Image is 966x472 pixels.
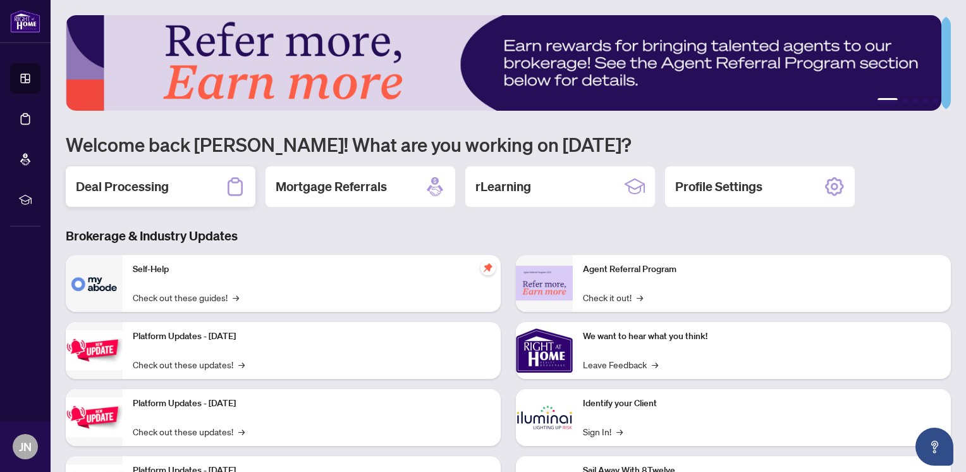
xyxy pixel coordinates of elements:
a: Sign In!→ [583,425,623,438]
img: logo [10,9,40,33]
p: We want to hear what you think! [583,330,941,344]
h1: Welcome back [PERSON_NAME]! What are you working on [DATE]? [66,132,951,156]
button: 2 [903,98,908,103]
h3: Brokerage & Industry Updates [66,227,951,245]
a: Check out these updates!→ [133,357,245,371]
h2: rLearning [475,178,531,196]
button: 3 [913,98,918,103]
a: Check out these guides!→ [133,290,239,304]
span: → [637,290,643,304]
p: Platform Updates - [DATE] [133,397,491,411]
h2: Profile Settings [675,178,762,196]
p: Platform Updates - [DATE] [133,330,491,344]
span: → [238,357,245,371]
span: JN [19,438,32,456]
span: pushpin [480,260,496,275]
p: Self-Help [133,263,491,276]
span: → [238,425,245,438]
h2: Mortgage Referrals [276,178,387,196]
button: 5 [933,98,938,103]
span: → [652,357,658,371]
h2: Deal Processing [76,178,169,196]
img: Platform Updates - July 21, 2025 [66,330,123,370]
a: Leave Feedback→ [583,357,658,371]
button: 1 [877,98,898,103]
button: Open asap [915,428,953,466]
span: → [616,425,623,438]
a: Check out these updates!→ [133,425,245,438]
img: Identify your Client [516,389,573,446]
img: Agent Referral Program [516,266,573,301]
p: Identify your Client [583,397,941,411]
img: We want to hear what you think! [516,322,573,379]
img: Platform Updates - July 8, 2025 [66,397,123,437]
a: Check it out!→ [583,290,643,304]
span: → [233,290,239,304]
img: Slide 0 [66,15,941,111]
button: 4 [923,98,928,103]
p: Agent Referral Program [583,263,941,276]
img: Self-Help [66,255,123,312]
